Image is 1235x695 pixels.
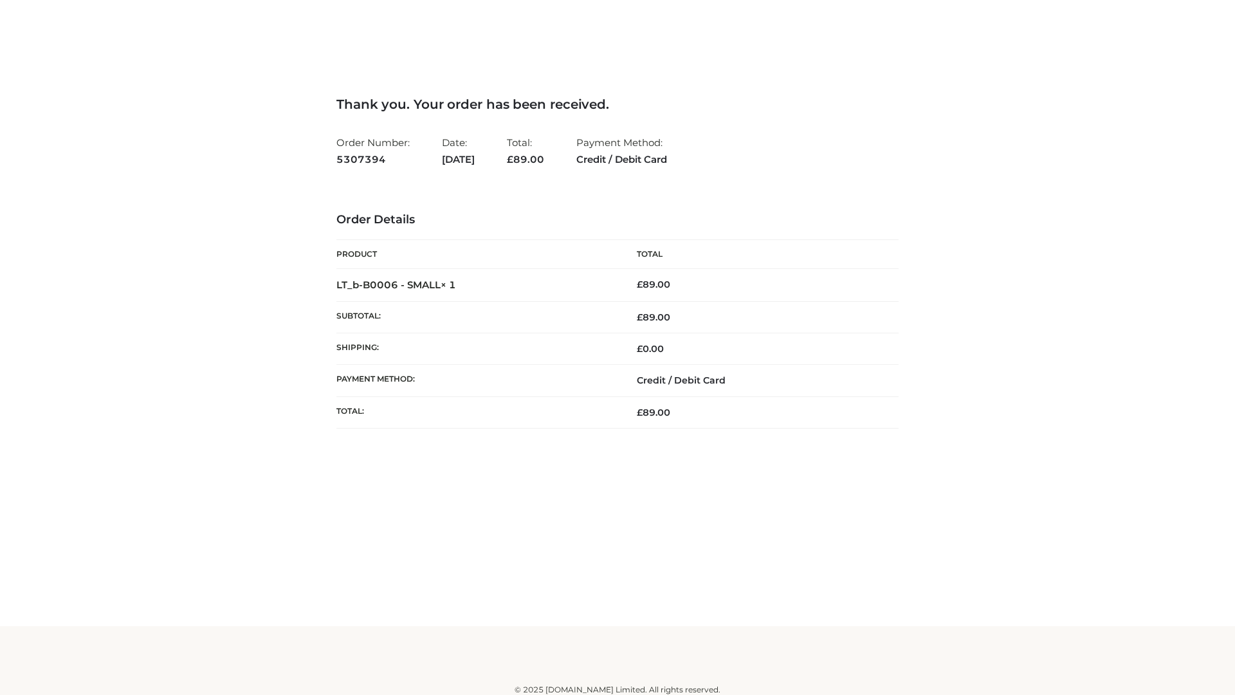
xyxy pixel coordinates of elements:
li: Order Number: [336,131,410,171]
span: 89.00 [637,311,670,323]
strong: Credit / Debit Card [576,151,667,168]
span: £ [637,311,643,323]
strong: × 1 [441,279,456,291]
span: £ [637,279,643,290]
th: Product [336,240,617,269]
span: £ [637,407,643,418]
th: Total [617,240,899,269]
bdi: 0.00 [637,343,664,355]
th: Shipping: [336,333,617,365]
td: Credit / Debit Card [617,365,899,396]
strong: [DATE] [442,151,475,168]
bdi: 89.00 [637,279,670,290]
h3: Order Details [336,213,899,227]
span: £ [507,153,513,165]
span: 89.00 [507,153,544,165]
li: Total: [507,131,544,171]
span: £ [637,343,643,355]
th: Payment method: [336,365,617,396]
strong: LT_b-B0006 - SMALL [336,279,456,291]
strong: 5307394 [336,151,410,168]
th: Total: [336,396,617,428]
h3: Thank you. Your order has been received. [336,97,899,112]
li: Date: [442,131,475,171]
span: 89.00 [637,407,670,418]
li: Payment Method: [576,131,667,171]
th: Subtotal: [336,301,617,333]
